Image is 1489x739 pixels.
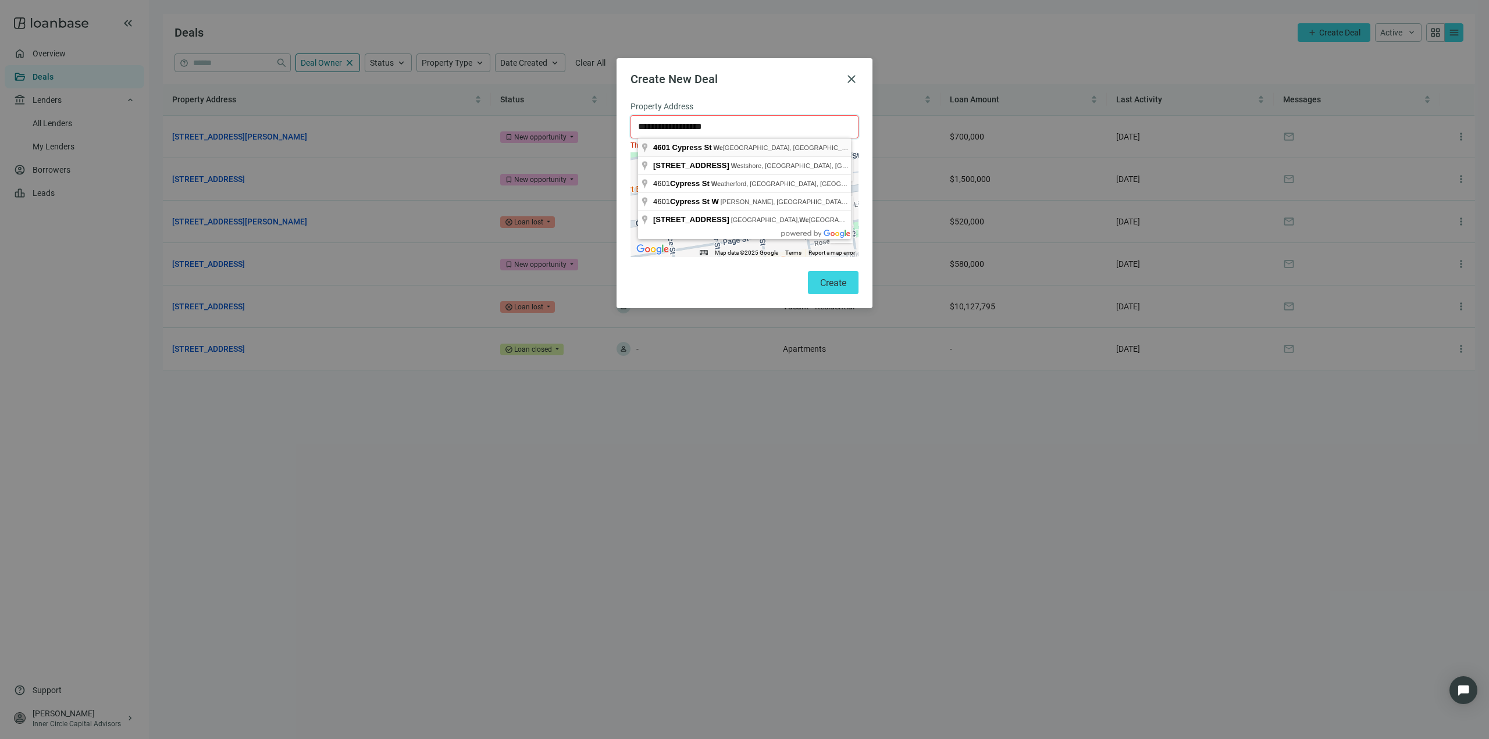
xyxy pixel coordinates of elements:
span: 4601 [653,179,711,188]
span: [GEOGRAPHIC_DATA], [GEOGRAPHIC_DATA], [GEOGRAPHIC_DATA] [713,144,929,151]
a: Report a map error [808,249,855,256]
span: We [713,144,722,151]
span: Cypress St [670,179,710,188]
a: Open this area in Google Maps (opens a new window) [633,242,672,257]
button: close [845,72,859,86]
span: 4601 [653,197,721,206]
span: This field is required [630,141,693,149]
span: 4601 [653,143,670,152]
span: [STREET_ADDRESS] [653,161,729,170]
div: Open Intercom Messenger [1449,676,1477,704]
span: [GEOGRAPHIC_DATA], [GEOGRAPHIC_DATA][US_STATE], [GEOGRAPHIC_DATA] [731,216,981,223]
span: We [731,162,740,169]
button: Keyboard shortcuts [700,249,708,257]
span: Create [820,277,846,288]
a: Terms (opens in new tab) [785,249,802,256]
span: Map data ©2025 Google [715,249,778,256]
span: Create New Deal [630,72,718,86]
span: Cypress St W [670,197,719,206]
img: Google [633,242,672,257]
button: Create [808,271,859,294]
span: stshore, [GEOGRAPHIC_DATA], [GEOGRAPHIC_DATA], [GEOGRAPHIC_DATA] [731,162,972,169]
span: [PERSON_NAME], [GEOGRAPHIC_DATA], [GEOGRAPHIC_DATA] [721,198,914,205]
span: Cypress St [672,143,712,152]
span: We [799,216,808,223]
span: atherford, [GEOGRAPHIC_DATA], [GEOGRAPHIC_DATA] [711,180,887,187]
span: We [711,180,721,187]
span: Property Address [630,100,693,113]
span: [STREET_ADDRESS] [653,215,729,224]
